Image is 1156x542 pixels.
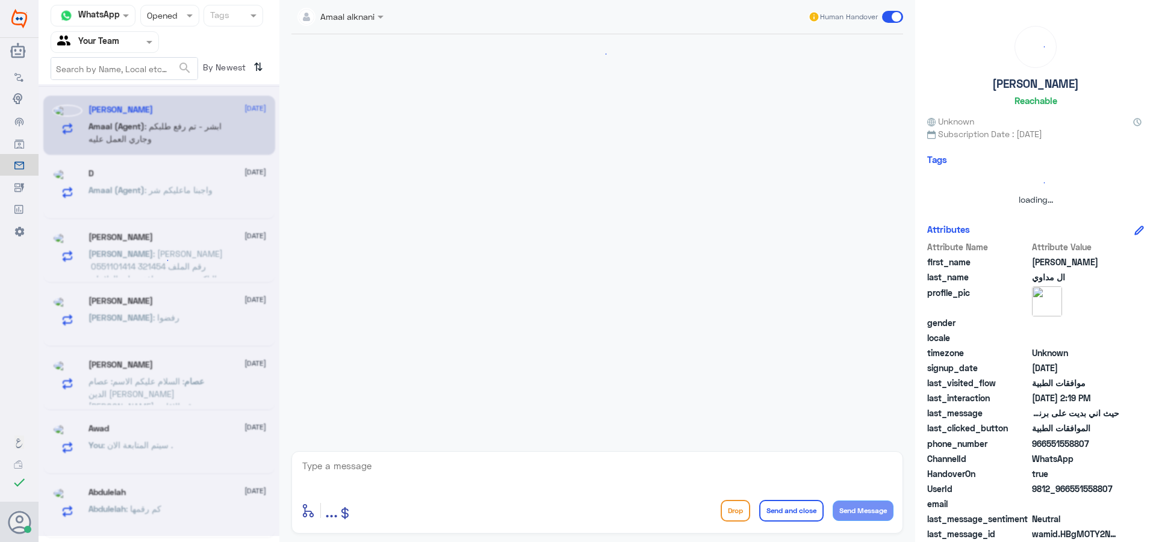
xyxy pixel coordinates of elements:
[927,513,1030,525] span: last_message_sentiment
[1032,467,1119,480] span: true
[1032,497,1119,510] span: null
[930,172,1141,193] div: loading...
[8,511,31,534] button: Avatar
[1032,407,1119,419] span: حيث اني بديت على برنامج دايت
[721,500,750,522] button: Drop
[1032,392,1119,404] span: 2025-09-01T11:19:46.095Z
[57,7,75,25] img: whatsapp.png
[1032,316,1119,329] span: null
[833,500,893,521] button: Send Message
[1032,286,1062,316] img: picture
[1032,452,1119,465] span: 2
[927,392,1030,404] span: last_interaction
[1032,362,1119,374] span: 2025-01-18T17:39:14.945Z
[149,250,170,271] div: loading...
[325,497,338,524] button: ...
[1032,437,1119,450] span: 966551558807
[927,128,1144,140] span: Subscription Date : [DATE]
[927,331,1030,344] span: locale
[927,154,947,165] h6: Tags
[1032,271,1119,283] span: ال مداوي
[198,57,249,81] span: By Newest
[927,362,1030,374] span: signup_date
[927,316,1030,329] span: gender
[927,224,970,235] h6: Attributes
[927,452,1030,465] span: ChannelId
[927,115,974,128] span: Unknown
[1015,95,1057,106] h6: Reachable
[927,256,1030,268] span: first_name
[1032,241,1119,253] span: Attribute Value
[927,241,1030,253] span: Attribute Name
[927,377,1030,389] span: last_visited_flow
[927,528,1030,540] span: last_message_id
[927,271,1030,283] span: last_name
[927,407,1030,419] span: last_message
[294,43,900,64] div: loading...
[1032,346,1119,359] span: Unknown
[1019,194,1053,205] span: loading...
[208,8,229,24] div: Tags
[927,497,1030,510] span: email
[1032,331,1119,344] span: null
[325,499,338,521] span: ...
[1032,482,1119,495] span: 9812_966551558807
[1032,513,1119,525] span: 0
[759,500,824,522] button: Send and close
[57,33,75,51] img: yourTeam.svg
[11,9,27,28] img: Widebot Logo
[178,58,192,78] button: search
[12,475,26,490] i: check
[1032,377,1119,389] span: موافقات الطبية
[1032,422,1119,434] span: الموافقات الطبية
[992,77,1079,91] h5: [PERSON_NAME]
[927,286,1030,314] span: profile_pic
[253,57,263,77] i: ⇅
[51,58,197,79] input: Search by Name, Local etc…
[927,437,1030,450] span: phone_number
[820,11,878,22] span: Human Handover
[927,422,1030,434] span: last_clicked_button
[927,467,1030,480] span: HandoverOn
[927,482,1030,495] span: UserId
[927,346,1030,359] span: timezone
[1018,29,1053,64] div: loading...
[1032,256,1119,268] span: محمد
[178,61,192,75] span: search
[1032,528,1119,540] span: wamid.HBgMOTY2NTUxNTU4ODA3FQIAEhgUM0EzMjAwQTFCOTgwMDExMzNDMEEA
